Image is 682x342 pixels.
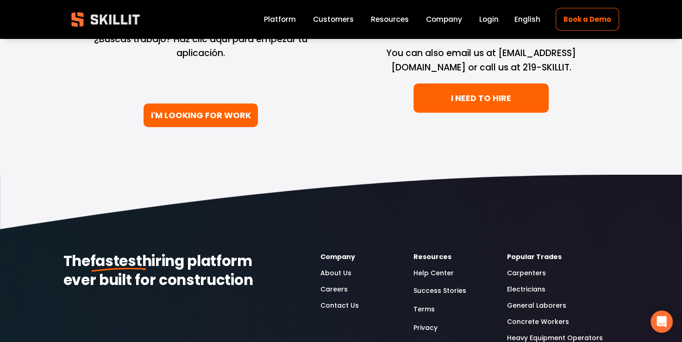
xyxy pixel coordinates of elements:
a: Login [479,13,499,26]
a: I'M LOOKING FOR WORK [144,103,258,127]
strong: The [63,251,90,271]
a: Company [426,13,462,26]
a: Concrete Workers [507,317,569,327]
a: Electricians [507,284,545,295]
strong: fastest [90,251,142,271]
a: Customers [313,13,354,26]
strong: Popular Trades [507,252,562,261]
a: folder dropdown [371,13,409,26]
a: Platform [264,13,296,26]
div: language picker [514,13,540,26]
a: Carpenters [507,268,546,279]
strong: Resources [413,252,451,261]
div: Open Intercom Messenger [651,310,673,333]
a: About Us [320,268,351,279]
strong: Company [320,252,355,261]
a: General Laborers [507,300,566,311]
a: Success Stories [413,285,466,297]
a: Privacy [413,322,438,334]
strong: hiring platform ever built for construction [63,251,256,290]
span: ¿Buscas trabajo? Haz clic aquí para empezar tu aplicación. [94,33,310,60]
img: Skillit [63,6,148,33]
a: Careers [320,284,348,295]
span: You can also email us at [EMAIL_ADDRESS][DOMAIN_NAME] or call us at 219-SKILLIT. [386,47,576,74]
a: Contact Us [320,300,359,311]
a: Terms [413,303,435,316]
span: Resources [371,14,409,25]
span: English [514,14,540,25]
a: Help Center [413,268,454,279]
a: Book a Demo [556,8,619,31]
a: I NEED TO HIRE [413,83,549,113]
